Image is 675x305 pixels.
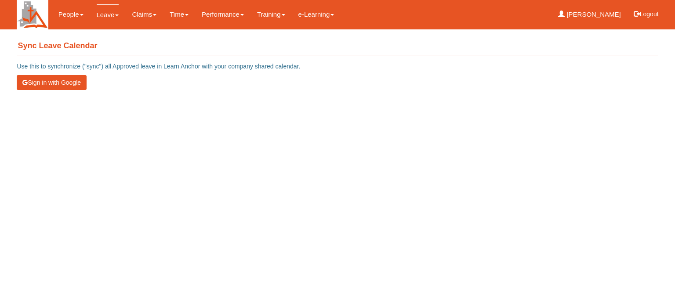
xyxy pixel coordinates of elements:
[17,37,658,55] h4: Sync Leave Calendar
[628,4,665,25] button: Logout
[257,4,285,25] a: Training
[17,75,87,90] button: Sign in with Google
[298,4,334,25] a: e-Learning
[58,4,83,25] a: People
[558,4,621,25] a: [PERSON_NAME]
[132,4,156,25] a: Claims
[170,4,189,25] a: Time
[202,4,244,25] a: Performance
[17,62,658,71] p: Use this to synchronize ("sync") all Approved leave in Learn Anchor with your company shared cale...
[97,4,119,25] a: Leave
